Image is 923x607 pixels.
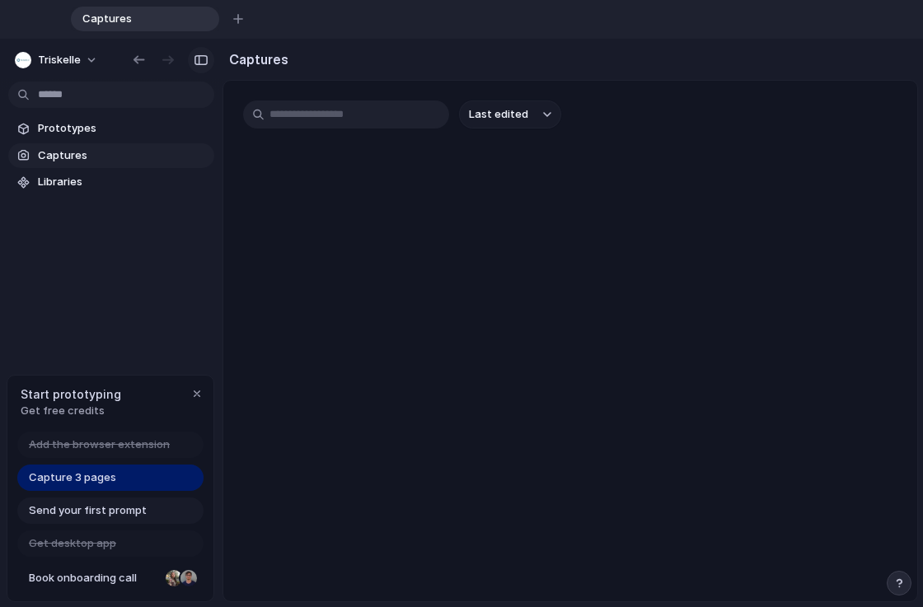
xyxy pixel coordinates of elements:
span: Send your first prompt [29,502,147,519]
span: Get desktop app [29,535,116,552]
div: Nicole Kubica [164,568,184,588]
span: Prototypes [38,120,208,137]
div: Captures [71,7,219,31]
span: Captures [76,11,193,27]
span: Libraries [38,174,208,190]
a: Captures [8,143,214,168]
span: Start prototyping [21,385,121,403]
div: Christian Iacullo [179,568,199,588]
span: Add the browser extension [29,437,170,453]
button: triskelle [8,47,106,73]
span: Captures [38,147,208,164]
span: Last edited [469,106,528,123]
span: Capture 3 pages [29,469,116,486]
button: Last edited [459,100,561,128]
span: Book onboarding call [29,570,159,586]
h2: Captures [223,49,288,69]
a: Libraries [8,170,214,194]
span: Get free credits [21,403,121,419]
span: triskelle [38,52,81,68]
a: Prototypes [8,116,214,141]
a: Book onboarding call [17,565,204,591]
